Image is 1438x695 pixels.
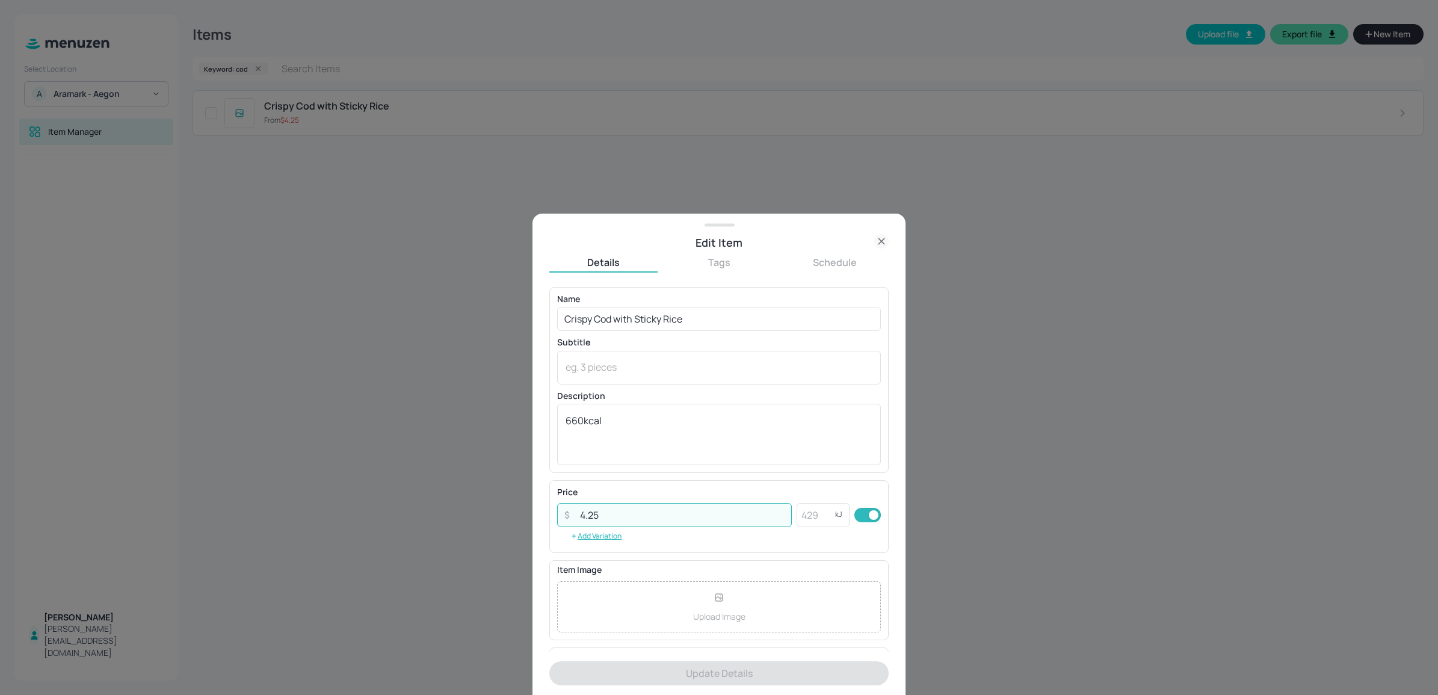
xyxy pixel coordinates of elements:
p: Upload Image [693,610,745,623]
p: Price [557,488,578,496]
p: Description [557,392,881,400]
input: 10 [573,503,792,527]
p: kJ [835,510,842,519]
button: Tags [665,256,773,269]
button: Add Variation [557,527,635,545]
p: Subtitle [557,338,881,347]
div: Edit Item [549,234,889,251]
button: Details [549,256,658,269]
p: Name [557,295,881,303]
textarea: 660kcal [566,414,872,456]
input: 429 [797,503,835,527]
button: Schedule [780,256,889,269]
input: eg. Chicken Teriyaki Sushi Roll [557,307,881,331]
p: Item Image [557,566,881,574]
